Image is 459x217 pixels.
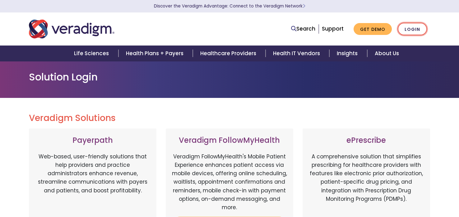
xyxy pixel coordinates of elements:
[118,46,193,61] a: Health Plans + Payers
[322,25,344,32] a: Support
[303,3,305,9] span: Learn More
[29,71,430,83] h1: Solution Login
[398,23,427,36] a: Login
[291,25,315,33] a: Search
[266,46,329,61] a: Health IT Vendors
[35,136,150,145] h3: Payerpath
[172,136,287,145] h3: Veradigm FollowMyHealth
[154,3,305,9] a: Discover the Veradigm Advantage: Connect to the Veradigm NetworkLearn More
[67,46,118,61] a: Life Sciences
[354,23,392,35] a: Get Demo
[309,136,424,145] h3: ePrescribe
[29,113,430,123] h2: Veradigm Solutions
[329,46,367,61] a: Insights
[193,46,266,61] a: Healthcare Providers
[367,46,406,61] a: About Us
[172,152,287,212] p: Veradigm FollowMyHealth's Mobile Patient Experience enhances patient access via mobile devices, o...
[29,19,114,39] img: Veradigm logo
